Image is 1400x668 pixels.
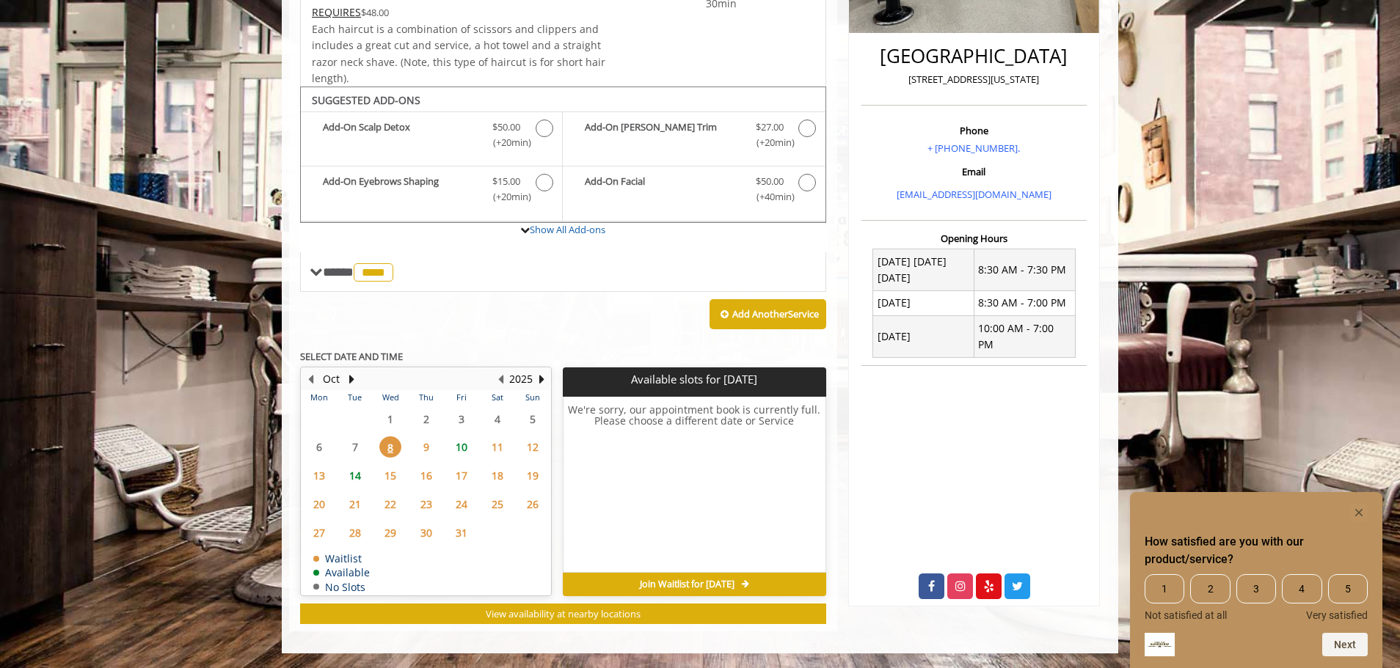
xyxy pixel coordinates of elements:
[1328,574,1368,603] span: 5
[485,189,528,205] span: (+20min )
[522,436,544,458] span: 12
[570,174,817,208] label: Add-On Facial
[509,371,533,387] button: 2025
[408,518,443,547] td: Select day30
[415,522,437,543] span: 30
[323,371,340,387] button: Oct
[640,579,734,590] span: Join Waitlist for [DATE]
[479,490,514,518] td: Select day25
[415,465,437,486] span: 16
[873,290,974,315] td: [DATE]
[373,390,408,405] th: Wed
[344,493,366,515] span: 21
[479,461,514,490] td: Select day18
[710,299,826,330] button: Add AnotherService
[1350,504,1368,521] button: Hide survey
[756,174,784,189] span: $50.00
[373,461,408,490] td: Select day15
[756,120,784,135] span: $27.00
[313,567,370,578] td: Available
[308,522,330,543] span: 27
[323,174,478,205] b: Add-On Eyebrows Shaping
[313,581,370,592] td: No Slots
[492,120,520,135] span: $50.00
[337,518,372,547] td: Select day28
[515,390,551,405] th: Sun
[873,249,974,291] td: [DATE] [DATE] [DATE]
[300,87,826,223] div: The Made Man Haircut Add-onS
[515,433,551,461] td: Select day12
[536,371,547,387] button: Next Year
[1190,574,1230,603] span: 2
[373,518,408,547] td: Select day29
[337,461,372,490] td: Select day14
[444,518,479,547] td: Select day31
[748,189,791,205] span: (+40min )
[408,433,443,461] td: Select day9
[302,518,337,547] td: Select day27
[748,135,791,150] span: (+20min )
[865,125,1083,136] h3: Phone
[974,290,1075,315] td: 8:30 AM - 7:00 PM
[308,465,330,486] span: 13
[1145,574,1184,603] span: 1
[897,188,1051,201] a: [EMAIL_ADDRESS][DOMAIN_NAME]
[1236,574,1276,603] span: 3
[974,249,1075,291] td: 8:30 AM - 7:30 PM
[585,174,740,205] b: Add-On Facial
[408,461,443,490] td: Select day16
[415,493,437,515] span: 23
[451,465,473,486] span: 17
[927,142,1020,155] a: + [PHONE_NUMBER].
[408,490,443,518] td: Select day23
[732,307,819,320] b: Add Another Service
[305,371,316,387] button: Previous Month
[486,436,508,458] span: 11
[308,174,555,208] label: Add-On Eyebrows Shaping
[479,433,514,461] td: Select day11
[485,135,528,150] span: (+20min )
[373,433,408,461] td: Select day8
[408,390,443,405] th: Thu
[515,461,551,490] td: Select day19
[1322,633,1368,656] button: Next question
[1145,574,1368,621] div: How satisfied are you with our product/service? Select an option from 1 to 5, with 1 being Not sa...
[564,404,825,567] h6: We're sorry, our appointment book is currently full. Please choose a different date or Service
[302,461,337,490] td: Select day13
[974,316,1075,358] td: 10:00 AM - 7:00 PM
[522,493,544,515] span: 26
[486,493,508,515] span: 25
[444,390,479,405] th: Fri
[337,390,372,405] th: Tue
[379,522,401,543] span: 29
[865,166,1083,177] h3: Email
[486,607,641,620] span: View availability at nearby locations
[302,390,337,405] th: Mon
[344,522,366,543] span: 28
[444,490,479,518] td: Select day24
[312,5,361,19] span: This service needs some Advance to be paid before we block your appointment
[300,603,826,625] button: View availability at nearby locations
[379,465,401,486] span: 15
[451,493,473,515] span: 24
[308,493,330,515] span: 20
[1145,533,1368,568] h2: How satisfied are you with our product/service? Select an option from 1 to 5, with 1 being Not sa...
[495,371,506,387] button: Previous Year
[451,436,473,458] span: 10
[530,223,605,236] a: Show All Add-ons
[300,350,403,363] b: SELECT DATE AND TIME
[337,490,372,518] td: Select day21
[323,120,478,150] b: Add-On Scalp Detox
[344,465,366,486] span: 14
[379,436,401,458] span: 8
[1145,504,1368,656] div: How satisfied are you with our product/service? Select an option from 1 to 5, with 1 being Not sa...
[873,316,974,358] td: [DATE]
[444,433,479,461] td: Select day10
[492,174,520,189] span: $15.00
[302,490,337,518] td: Select day20
[451,522,473,543] span: 31
[861,233,1087,243] h3: Opening Hours
[1306,609,1368,621] span: Very satisfied
[479,390,514,405] th: Sat
[585,120,740,150] b: Add-On [PERSON_NAME] Trim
